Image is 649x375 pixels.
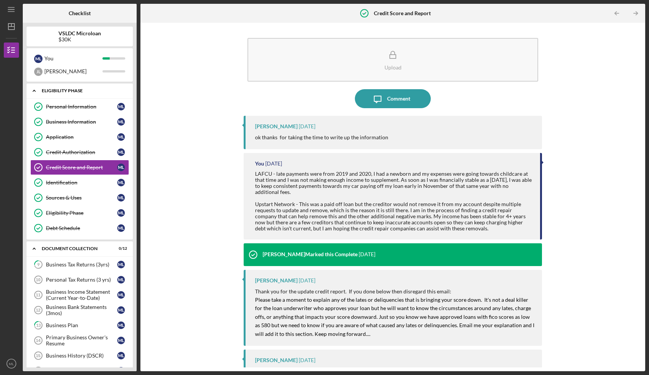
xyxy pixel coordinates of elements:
[44,52,102,65] div: You
[255,133,388,142] p: ok thanks for taking the time to write up the information
[36,293,40,297] tspan: 11
[46,334,117,347] div: Primary Business Owner's Resume
[117,367,125,375] div: M L
[117,321,125,329] div: M L
[117,179,125,186] div: M L
[374,10,431,16] b: Credit Score and Report
[30,318,129,333] a: 13Business PlanML
[36,277,40,282] tspan: 10
[46,104,117,110] div: Personal Information
[117,337,125,344] div: M L
[36,338,41,343] tspan: 14
[30,190,129,205] a: Sources & UsesML
[46,304,117,316] div: Business Bank Statements (3mos)
[30,348,129,363] a: 15Business History (DSCR)ML
[30,257,129,272] a: 9Business Tax Returns (3yrs)ML
[299,277,315,284] time: 2025-08-19 15:31
[46,225,117,231] div: Debt Schedule
[58,30,101,36] b: VSLDC Microloan
[255,171,532,232] div: LAFCU - late payments were from 2019 and 2020, I had a newborn and my expenses were going towards...
[255,161,264,167] div: You
[387,89,410,108] div: Comment
[34,68,43,76] div: J L
[42,246,108,251] div: Document Collection
[36,308,40,312] tspan: 12
[30,221,129,236] a: Debt ScheduleML
[44,65,102,78] div: [PERSON_NAME]
[46,353,117,359] div: Business History (DSCR)
[30,333,129,348] a: 14Primary Business Owner's ResumeML
[69,10,91,16] b: Checklist
[255,277,298,284] div: [PERSON_NAME]
[46,289,117,301] div: Business Income Statement (Current Year-to-Date)
[117,276,125,284] div: M L
[117,194,125,202] div: M L
[117,133,125,141] div: M L
[117,352,125,359] div: M L
[46,164,117,170] div: Credit Score and Report
[46,277,117,283] div: Personal Tax Returns (3 yrs)
[42,88,123,93] div: Eligibility Phase
[117,224,125,232] div: M L
[117,103,125,110] div: M L
[46,210,117,216] div: Eligibility Phase
[30,287,129,303] a: 11Business Income Statement (Current Year-to-Date)ML
[30,175,129,190] a: IdentificationML
[263,251,358,257] div: [PERSON_NAME] Marked this Complete
[9,362,14,366] text: ML
[30,129,129,145] a: ApplicationML
[117,148,125,156] div: M L
[355,89,431,108] button: Comment
[34,55,43,63] div: M L
[117,164,125,171] div: M L
[30,205,129,221] a: Eligibility PhaseML
[359,251,375,257] time: 2025-08-19 15:31
[46,119,117,125] div: Business Information
[4,356,19,371] button: ML
[30,99,129,114] a: Personal InformationML
[46,134,117,140] div: Application
[30,272,129,287] a: 10Personal Tax Returns (3 yrs)ML
[247,38,538,82] button: Upload
[384,65,402,70] div: Upload
[299,123,315,129] time: 2025-08-19 21:01
[117,261,125,268] div: M L
[117,306,125,314] div: M L
[255,123,298,129] div: [PERSON_NAME]
[46,322,117,328] div: Business Plan
[37,262,40,267] tspan: 9
[255,287,534,296] p: Thank you for the update credit report. If you done below then disregard this email:
[36,353,40,358] tspan: 15
[36,323,41,328] tspan: 13
[113,246,127,251] div: 0 / 12
[46,149,117,155] div: Credit Authorization
[46,195,117,201] div: Sources & Uses
[30,303,129,318] a: 12Business Bank Statements (3mos)ML
[46,180,117,186] div: Identification
[46,262,117,268] div: Business Tax Returns (3yrs)
[299,357,315,363] time: 2025-08-18 17:41
[117,209,125,217] div: M L
[58,36,101,43] div: $30K
[117,291,125,299] div: M L
[117,118,125,126] div: M L
[30,160,129,175] a: Credit Score and ReportML
[255,296,536,337] mark: Please take a moment to explain any of the lates or deliquencies that is bringing your score down...
[255,357,298,363] div: [PERSON_NAME]
[30,114,129,129] a: Business InformationML
[265,161,282,167] time: 2025-08-19 16:10
[30,145,129,160] a: Credit AuthorizationML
